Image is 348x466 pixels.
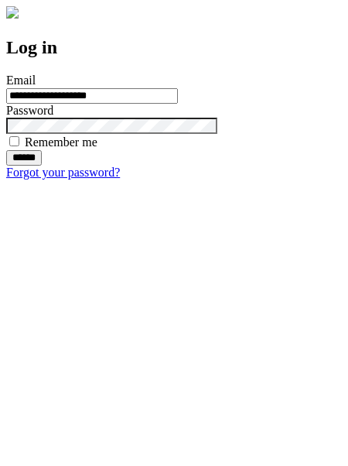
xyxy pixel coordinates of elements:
label: Password [6,104,53,117]
label: Email [6,74,36,87]
h2: Log in [6,37,342,58]
img: logo-4e3dc11c47720685a147b03b5a06dd966a58ff35d612b21f08c02c0306f2b779.png [6,6,19,19]
label: Remember me [25,135,97,149]
a: Forgot your password? [6,166,120,179]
